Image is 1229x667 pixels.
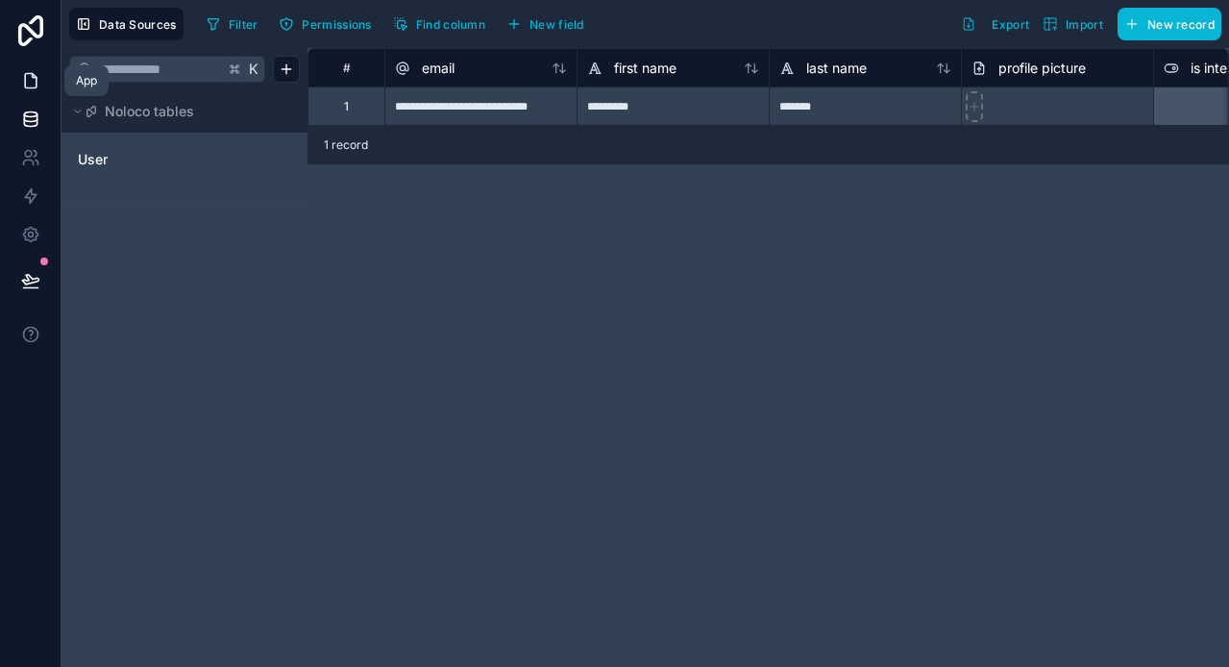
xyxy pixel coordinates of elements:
a: New record [1110,8,1221,40]
div: 1 [344,99,349,114]
button: Permissions [272,10,378,38]
a: User [78,150,234,169]
span: last name [806,59,867,78]
a: Permissions [272,10,385,38]
span: Import [1066,17,1103,32]
button: Import [1036,8,1110,40]
button: New field [500,10,591,38]
span: New field [529,17,584,32]
span: profile picture [998,59,1086,78]
div: User [69,144,300,175]
button: Find column [386,10,492,38]
span: Noloco tables [105,102,194,121]
div: App [76,73,97,88]
div: # [323,61,370,75]
span: 1 record [324,137,368,153]
button: Export [954,8,1036,40]
span: Filter [229,17,258,32]
span: Find column [416,17,485,32]
span: Permissions [302,17,371,32]
span: K [247,62,260,76]
button: Data Sources [69,8,184,40]
button: New record [1118,8,1221,40]
button: Filter [199,10,265,38]
button: Noloco tables [69,98,288,125]
span: Data Sources [99,17,177,32]
span: email [422,59,455,78]
span: Export [992,17,1029,32]
span: first name [614,59,676,78]
span: New record [1147,17,1215,32]
span: User [78,150,108,169]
